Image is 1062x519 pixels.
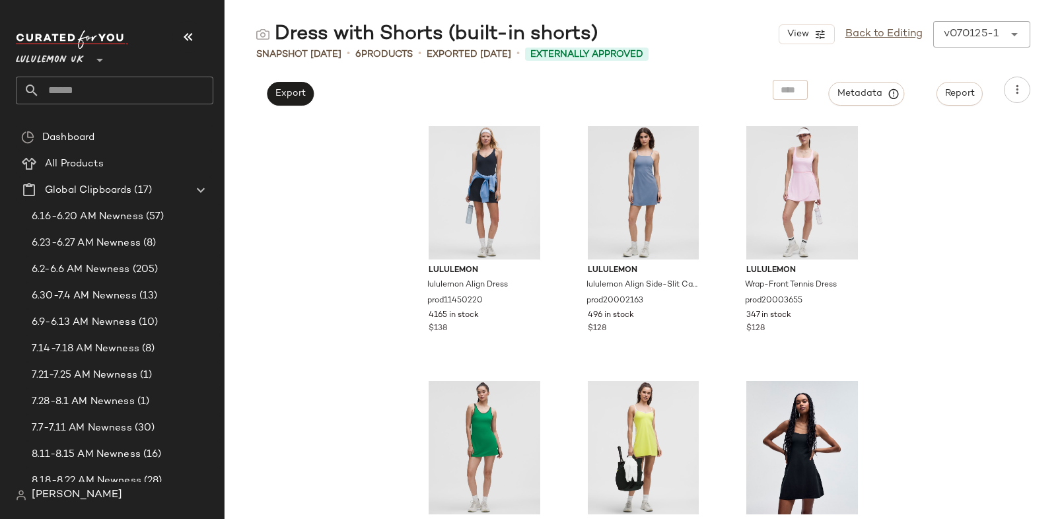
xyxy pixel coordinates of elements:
span: (8) [141,236,156,251]
span: 6.16-6.20 AM Newness [32,209,143,225]
span: lululemon [588,265,699,277]
span: (16) [141,447,162,462]
button: Report [937,82,983,106]
span: lululemon [429,265,540,277]
span: Wrap-Front Tennis Dress [745,279,837,291]
span: 6.30-7.4 AM Newness [32,289,137,304]
span: • [516,46,520,62]
span: lululemon [746,265,858,277]
span: (13) [137,289,158,304]
span: (205) [130,262,159,277]
img: LW1FR0S_069122_1 [577,126,710,259]
span: (10) [136,315,159,330]
span: Metadata [837,88,897,100]
span: 4165 in stock [429,310,479,322]
img: cfy_white_logo.C9jOOHJF.svg [16,30,128,49]
p: Exported [DATE] [427,48,511,61]
span: View [786,29,808,40]
button: Metadata [829,82,905,106]
span: 7.21-7.25 AM Newness [32,368,137,383]
span: 7.28-8.1 AM Newness [32,394,135,409]
span: 7.7-7.11 AM Newness [32,421,132,436]
span: Externally Approved [530,48,643,61]
span: 6.9-6.13 AM Newness [32,315,136,330]
div: Dress with Shorts (built-in shorts) [256,21,598,48]
div: Products [355,48,413,61]
span: Export [275,88,306,99]
span: 6.2-6.6 AM Newness [32,262,130,277]
img: LW1EDSS_031382_1 [418,126,551,259]
span: 6 [355,50,361,59]
img: LW1FF3S_071399_1 [736,126,868,259]
span: (1) [137,368,152,383]
span: prod20003655 [745,295,802,307]
span: lululemon Align Side-Slit Cami Strap Dress [586,279,698,291]
span: [PERSON_NAME] [32,487,122,503]
span: $128 [588,323,606,335]
button: Export [267,82,314,106]
span: Dashboard [42,130,94,145]
span: Global Clipboards [45,183,131,198]
span: • [418,46,421,62]
span: All Products [45,156,104,172]
img: LW1FEYS_071563_1 [418,381,551,514]
span: Snapshot [DATE] [256,48,341,61]
span: $128 [746,323,765,335]
span: 8.11-8.15 AM Newness [32,447,141,462]
img: LW1EP6S_0001_1 [736,381,868,514]
span: 347 in stock [746,310,791,322]
img: svg%3e [21,131,34,144]
span: 6.23-6.27 AM Newness [32,236,141,251]
img: LW1FBRS_069133_1 [577,381,710,514]
a: Back to Editing [845,26,923,42]
span: (1) [135,394,149,409]
span: (30) [132,421,155,436]
span: 8.18-8.22 AM Newness [32,473,141,489]
span: 496 in stock [588,310,634,322]
span: prod20002163 [586,295,643,307]
div: v070125-1 [944,26,999,42]
span: 7.14-7.18 AM Newness [32,341,139,357]
span: lululemon Align Dress [427,279,508,291]
span: Report [944,88,975,99]
span: $138 [429,323,447,335]
span: (17) [131,183,152,198]
span: (57) [143,209,164,225]
span: • [347,46,350,62]
span: (28) [141,473,162,489]
span: Lululemon UK [16,45,84,69]
img: svg%3e [16,490,26,501]
span: (8) [139,341,155,357]
img: svg%3e [256,28,269,41]
button: View [779,24,834,44]
span: prod11450220 [427,295,483,307]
